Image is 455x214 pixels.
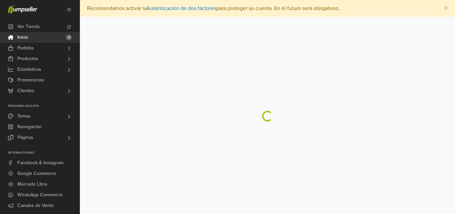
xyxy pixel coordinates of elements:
[17,158,63,168] span: Facebook & Instagram
[17,122,42,132] span: Navegación
[17,32,28,43] span: Inicio
[444,3,448,13] span: ×
[66,35,72,40] span: 1
[17,85,34,96] span: Clientes
[17,75,44,85] span: Promociones
[17,200,54,211] span: Canales de Venta
[17,179,47,190] span: Mercado Libre
[17,168,56,179] span: Google Commerce
[437,0,455,16] button: Close
[17,132,33,143] span: Páginas
[17,111,30,122] span: Temas
[17,21,40,32] span: Ver Tienda
[17,190,63,200] span: WhatsApp Commerce
[147,5,216,12] a: Autenticación de dos factores
[17,53,38,64] span: Productos
[17,43,34,53] span: Pedidos
[8,151,80,155] p: Integraciones
[8,104,80,108] p: Personalización
[17,64,41,75] span: Estadísticas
